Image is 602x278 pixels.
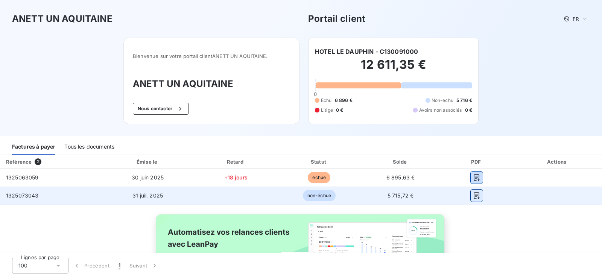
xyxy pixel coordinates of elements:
span: 100 [18,262,27,269]
span: Litige [321,107,333,114]
div: Factures à payer [12,139,55,155]
span: 0 € [465,107,472,114]
div: Référence [6,159,32,165]
span: échue [308,172,330,183]
span: 2 [35,158,41,165]
span: Bienvenue sur votre portail client ANETT UN AQUITAINE . [133,53,290,59]
span: Avoirs non associés [419,107,462,114]
span: non-échue [303,190,336,201]
span: 0 € [336,107,343,114]
button: Nous contacter [133,103,189,115]
span: 30 juin 2025 [132,174,164,181]
span: 6 895,63 € [386,174,415,181]
button: Précédent [68,258,114,273]
h3: Portail client [308,12,365,26]
span: 1325063059 [6,174,39,181]
div: Actions [514,158,600,166]
span: 1325073043 [6,192,39,199]
span: 5 716 € [456,97,472,104]
span: FR [573,16,579,22]
span: 6 896 € [335,97,353,104]
h3: ANETT UN AQUITAINE [133,77,290,91]
span: 0 [314,91,317,97]
h6: HOTEL LE DAUPHIN - C130091000 [315,47,418,56]
div: Statut [280,158,359,166]
span: 31 juil. 2025 [132,192,163,199]
div: Solde [362,158,439,166]
div: Tous les documents [64,139,114,155]
button: 1 [114,258,125,273]
div: Émise le [103,158,192,166]
div: Retard [195,158,277,166]
h2: 12 611,35 € [315,57,472,80]
button: Suivant [125,258,163,273]
span: Non-échu [432,97,453,104]
div: PDF [442,158,511,166]
span: Échu [321,97,332,104]
h3: ANETT UN AQUITAINE [12,12,112,26]
span: 1 [119,262,120,269]
span: +18 jours [224,174,248,181]
span: 5 715,72 € [388,192,414,199]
